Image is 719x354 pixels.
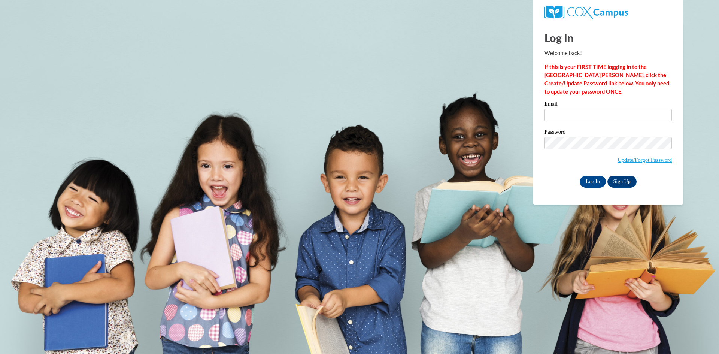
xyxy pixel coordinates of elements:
[544,49,672,57] p: Welcome back!
[607,176,637,188] a: Sign Up
[544,30,672,45] h1: Log In
[544,6,628,19] img: COX Campus
[544,129,672,137] label: Password
[580,176,606,188] input: Log In
[544,64,669,95] strong: If this is your FIRST TIME logging in to the [GEOGRAPHIC_DATA][PERSON_NAME], click the Create/Upd...
[544,101,672,109] label: Email
[618,157,672,163] a: Update/Forgot Password
[544,9,628,15] a: COX Campus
